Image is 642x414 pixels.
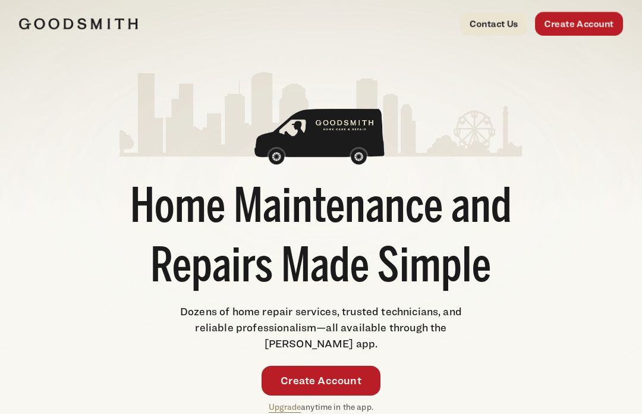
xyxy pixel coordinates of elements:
p: anytime in the app. [269,400,373,414]
a: Create Account [262,366,380,396]
span: Dozens of home repair services, trusted technicians, and reliable professionalism—all available t... [180,305,462,350]
a: Create Account [535,12,623,36]
a: Contact Us [460,12,528,36]
img: Goodsmith [19,18,138,30]
a: Upgrade [269,402,301,412]
h1: Home Maintenance and Repairs Made Simple [119,180,522,299]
